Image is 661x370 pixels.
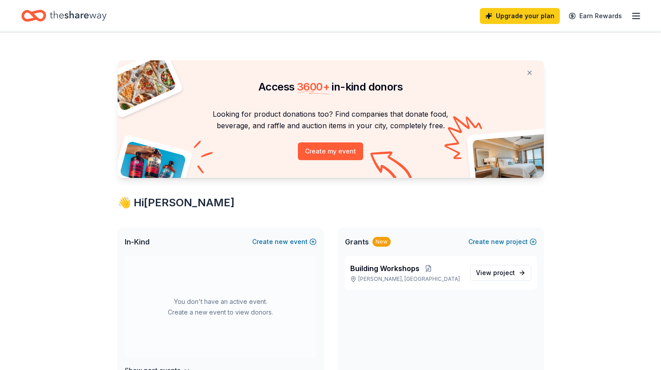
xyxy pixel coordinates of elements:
span: Grants [345,236,369,247]
img: Pizza [107,55,177,112]
p: [PERSON_NAME], [GEOGRAPHIC_DATA] [350,276,463,283]
div: You don't have an active event. Create a new event to view donors. [125,256,317,358]
p: Looking for product donations too? Find companies that donate food, beverage, and raffle and auct... [128,108,533,132]
span: new [491,236,504,247]
span: View [476,268,515,278]
button: Createnewevent [252,236,317,247]
a: Earn Rewards [563,8,627,24]
div: 👋 Hi [PERSON_NAME] [118,196,544,210]
a: Home [21,5,107,26]
span: In-Kind [125,236,150,247]
button: Createnewproject [468,236,537,247]
a: View project [470,265,531,281]
a: Upgrade your plan [480,8,560,24]
img: Curvy arrow [370,151,415,185]
span: new [275,236,288,247]
span: Access in-kind donors [258,80,403,93]
div: New [372,237,391,247]
span: Building Workshops [350,263,420,274]
button: Create my event [298,142,363,160]
span: project [493,269,515,276]
span: 3600 + [297,80,329,93]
